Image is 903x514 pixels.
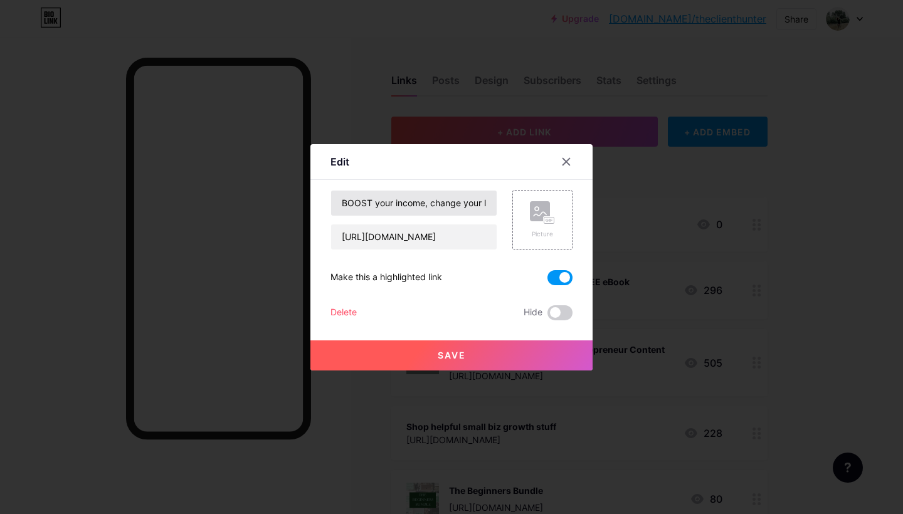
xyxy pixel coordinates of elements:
div: Picture [530,229,555,239]
div: Delete [330,305,357,320]
span: Save [438,350,466,360]
input: Title [331,191,497,216]
button: Save [310,340,593,370]
div: Edit [330,154,349,169]
span: Hide [524,305,542,320]
input: URL [331,224,497,249]
div: Make this a highlighted link [330,270,442,285]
